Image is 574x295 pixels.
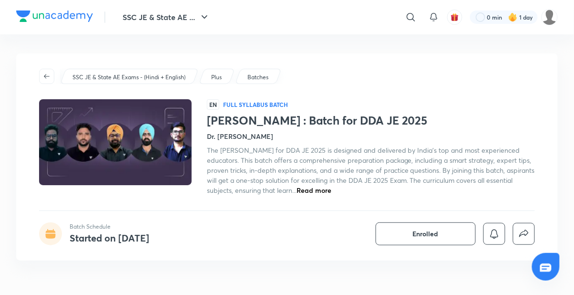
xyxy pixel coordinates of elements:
p: SSC JE & State AE Exams - (Hindi + English) [72,73,185,82]
h4: Started on [DATE] [70,232,149,244]
img: Munna Singh [542,9,558,25]
span: EN [207,99,219,110]
a: Plus [210,73,224,82]
button: Enrolled [376,222,476,245]
h1: [PERSON_NAME] : Batch for DDA JE 2025 [207,114,535,127]
span: The [PERSON_NAME] for DDA JE 2025 is designed and delivered by India's top and most experienced e... [207,146,535,195]
p: Batches [247,73,268,82]
button: avatar [447,10,462,25]
h4: Dr. [PERSON_NAME] [207,131,273,141]
p: Plus [211,73,222,82]
a: Company Logo [16,11,93,24]
p: Batch Schedule [70,222,149,231]
button: SSC JE & State AE ... [117,8,216,27]
img: streak [508,12,518,22]
img: Thumbnail [38,98,193,186]
span: Enrolled [413,229,439,239]
p: Full Syllabus Batch [223,101,288,108]
span: Read more [297,186,331,195]
a: Batches [246,73,270,82]
a: SSC JE & State AE Exams - (Hindi + English) [71,73,187,82]
img: avatar [451,13,459,21]
img: Company Logo [16,11,93,22]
